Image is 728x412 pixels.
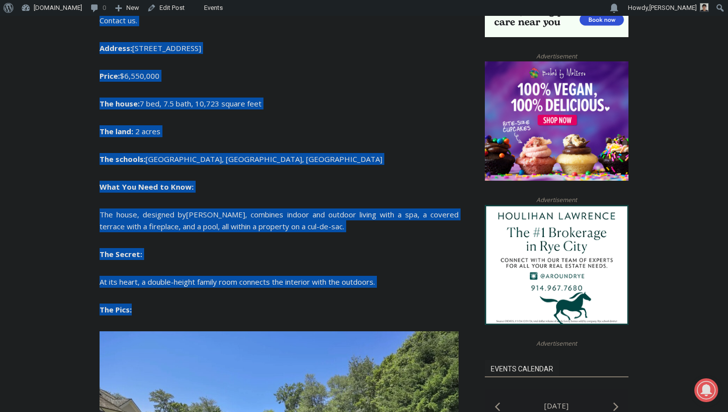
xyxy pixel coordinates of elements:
h2: Events Calendar [485,360,559,377]
a: Intern @ [DOMAIN_NAME] [238,96,480,123]
b: What You Need to Know: [100,182,194,192]
a: Next month [613,402,619,412]
b: The land: [100,126,133,136]
span: Advertisement [526,339,587,348]
div: "the precise, almost orchestrated movements of cutting and assembling sushi and [PERSON_NAME] mak... [102,62,141,118]
a: Open Tues. - Sun. [PHONE_NUMBER] [0,100,100,123]
img: Patel, Devan - bio cropped 200x200 [700,3,709,12]
span: Intern @ [DOMAIN_NAME] [259,99,459,121]
b: The Pics: [100,305,132,314]
img: Baked by Melissa [485,61,628,181]
b: The Secret: [100,249,142,259]
b: The house: [100,99,261,108]
span: At its heart, a double-height family room connects the interior with the outdoors. [100,277,375,287]
span: 2 acres [135,126,160,136]
img: Houlihan Lawrence The #1 Brokerage in Rye City [485,205,628,325]
span: 7 bed, 7.5 bath, 10,723 square feet [140,99,261,108]
a: Previous month [495,402,500,412]
span: Advertisement [526,195,587,205]
span: , combines indoor and outdoor living with a spa, a covered terrace with a fireplace, and a pool, ... [100,209,459,231]
b: Address: [100,43,201,53]
span: The house, designed by [100,209,186,219]
span: [GEOGRAPHIC_DATA], [GEOGRAPHIC_DATA], [GEOGRAPHIC_DATA] [146,154,382,164]
span: [PERSON_NAME] [649,4,697,11]
span: Advertisement [526,51,587,61]
b: Price: [100,71,159,81]
a: [PERSON_NAME] [186,209,245,219]
div: "The first chef I interviewed talked about coming to [GEOGRAPHIC_DATA] from [GEOGRAPHIC_DATA] in ... [250,0,468,96]
span: [STREET_ADDRESS] [132,43,201,53]
b: The schools: [100,154,382,164]
a: Contact us. [100,15,137,25]
span: $6,550,000 [120,71,159,81]
span: Open Tues. - Sun. [PHONE_NUMBER] [3,102,97,140]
